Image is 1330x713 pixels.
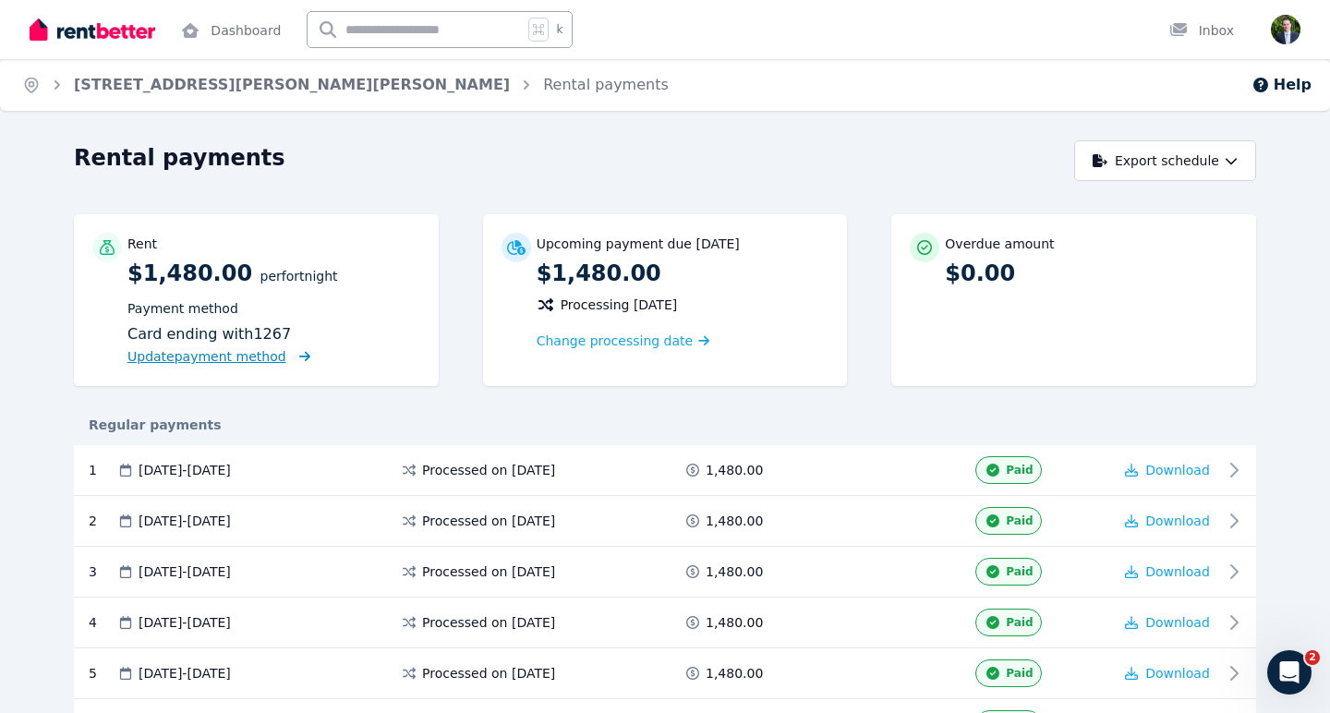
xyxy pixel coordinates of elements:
[1267,650,1312,695] iframe: Intercom live chat
[706,461,763,479] span: 1,480.00
[422,461,555,479] span: Processed on [DATE]
[561,296,678,314] span: Processing [DATE]
[706,613,763,632] span: 1,480.00
[1305,650,1320,665] span: 2
[537,332,694,350] span: Change processing date
[74,416,1256,434] div: Regular payments
[1271,15,1300,44] img: David McWilliams
[74,76,510,93] a: [STREET_ADDRESS][PERSON_NAME][PERSON_NAME]
[706,664,763,683] span: 1,480.00
[139,512,231,530] span: [DATE] - [DATE]
[1125,512,1210,530] button: Download
[30,16,155,43] img: RentBetter
[89,507,116,535] div: 2
[1006,615,1033,630] span: Paid
[706,512,763,530] span: 1,480.00
[139,562,231,581] span: [DATE] - [DATE]
[127,235,157,253] p: Rent
[422,562,555,581] span: Processed on [DATE]
[1125,613,1210,632] button: Download
[1074,140,1256,181] button: Export schedule
[543,76,669,93] a: Rental payments
[89,456,116,484] div: 1
[1145,615,1210,630] span: Download
[945,235,1054,253] p: Overdue amount
[139,664,231,683] span: [DATE] - [DATE]
[1006,463,1033,477] span: Paid
[1125,461,1210,479] button: Download
[139,613,231,632] span: [DATE] - [DATE]
[1145,564,1210,579] span: Download
[422,512,555,530] span: Processed on [DATE]
[1145,666,1210,681] span: Download
[945,259,1238,288] p: $0.00
[139,461,231,479] span: [DATE] - [DATE]
[74,143,285,173] h1: Rental payments
[537,332,710,350] a: Change processing date
[89,659,116,687] div: 5
[556,22,562,37] span: k
[260,269,338,284] span: per Fortnight
[422,664,555,683] span: Processed on [DATE]
[89,558,116,586] div: 3
[1145,463,1210,477] span: Download
[127,323,420,345] div: Card ending with 1267
[89,609,116,636] div: 4
[1006,666,1033,681] span: Paid
[537,235,740,253] p: Upcoming payment due [DATE]
[1125,664,1210,683] button: Download
[1251,74,1312,96] button: Help
[537,259,829,288] p: $1,480.00
[1006,514,1033,528] span: Paid
[127,299,420,318] p: Payment method
[1145,514,1210,528] span: Download
[422,613,555,632] span: Processed on [DATE]
[706,562,763,581] span: 1,480.00
[1125,562,1210,581] button: Download
[1169,21,1234,40] div: Inbox
[1006,564,1033,579] span: Paid
[127,259,420,368] p: $1,480.00
[127,349,286,364] span: Update payment method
